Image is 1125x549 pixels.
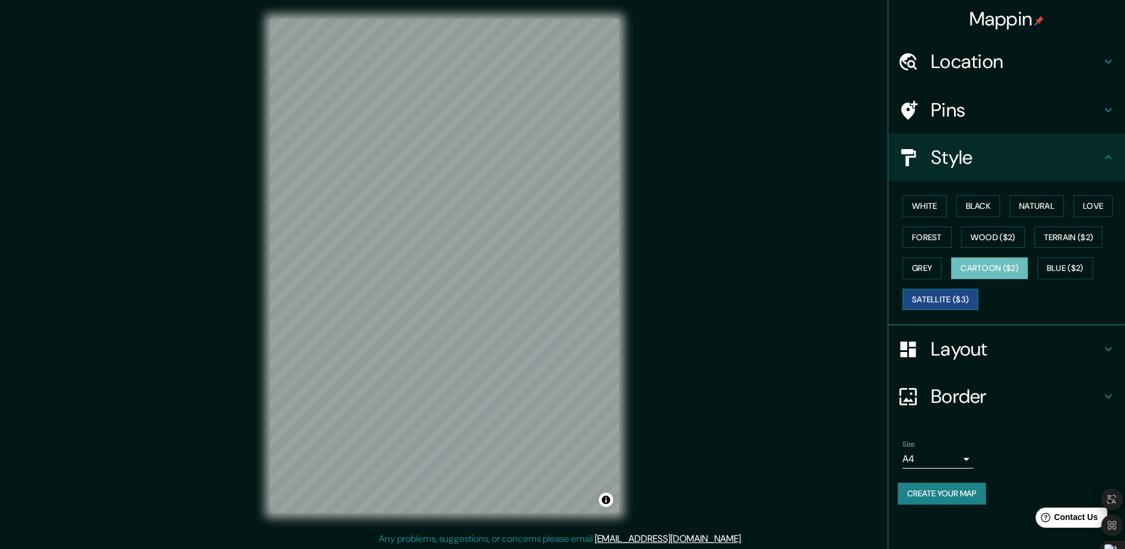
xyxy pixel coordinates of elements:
div: A4 [902,450,974,469]
canvas: Map [270,19,619,513]
h4: Location [931,50,1101,73]
div: Layout [888,325,1125,373]
h4: Pins [931,98,1101,122]
iframe: Help widget launcher [1020,503,1112,536]
button: Satellite ($3) [902,289,978,311]
button: Natural [1010,195,1064,217]
button: Grey [902,257,942,279]
h4: Mappin [969,7,1045,31]
button: Toggle attribution [599,493,613,507]
button: White [902,195,947,217]
h4: Layout [931,337,1101,361]
div: . [743,532,744,546]
div: Border [888,373,1125,420]
h4: Border [931,385,1101,408]
div: Style [888,134,1125,181]
button: Love [1074,195,1113,217]
button: Blue ($2) [1037,257,1093,279]
label: Size [902,440,915,450]
button: Terrain ($2) [1034,227,1103,248]
h4: Style [931,146,1101,169]
p: Any problems, suggestions, or concerns please email . [379,532,743,546]
button: Create your map [898,483,986,505]
div: Location [888,38,1125,85]
button: Black [956,195,1001,217]
img: pin-icon.png [1034,16,1044,25]
div: Pins [888,86,1125,134]
button: Forest [902,227,952,248]
button: Cartoon ($2) [951,257,1028,279]
a: [EMAIL_ADDRESS][DOMAIN_NAME] [595,532,741,545]
button: Wood ($2) [961,227,1025,248]
div: . [744,532,747,546]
